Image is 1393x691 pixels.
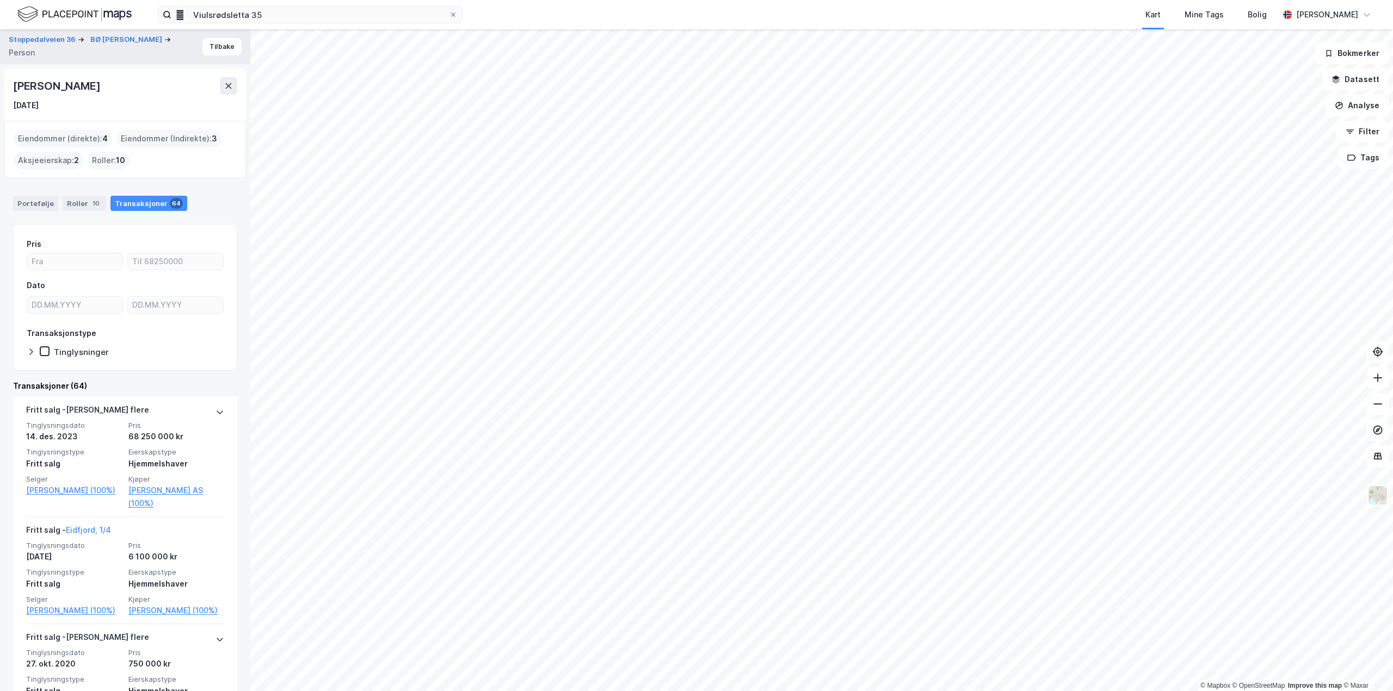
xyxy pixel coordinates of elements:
iframe: Chat Widget [1339,639,1393,691]
span: Eierskapstype [128,568,224,577]
span: 3 [212,132,217,145]
div: 10 [90,198,102,209]
span: Kjøper [128,475,224,484]
input: DD.MM.YYYY [128,297,223,313]
span: 10 [116,154,125,167]
input: Søk på adresse, matrikkel, gårdeiere, leietakere eller personer [171,7,449,23]
input: Fra [27,253,122,270]
button: Stoppedalveien 36 [9,34,78,45]
span: Tinglysningstype [26,568,122,577]
a: [PERSON_NAME] AS (100%) [128,484,224,510]
a: Mapbox [1200,682,1230,689]
a: [PERSON_NAME] (100%) [26,604,122,617]
a: [PERSON_NAME] (100%) [26,484,122,497]
div: 64 [170,198,183,209]
button: Tilbake [202,38,242,55]
span: Pris [128,541,224,550]
div: 14. des. 2023 [26,430,122,443]
div: Person [9,46,35,59]
div: Roller [63,196,106,211]
button: Filter [1336,121,1389,142]
span: Eierskapstype [128,675,224,684]
div: Hjemmelshaver [128,577,224,590]
input: Til 68250000 [128,253,223,270]
img: Z [1367,485,1388,506]
span: Pris [128,648,224,657]
div: Hjemmelshaver [128,457,224,470]
a: OpenStreetMap [1232,682,1285,689]
button: Datasett [1322,69,1389,90]
div: [DATE] [26,550,122,563]
div: Tinglysninger [54,347,109,357]
div: 68 250 000 kr [128,430,224,443]
a: [PERSON_NAME] (100%) [128,604,224,617]
input: DD.MM.YYYY [27,297,122,313]
span: 4 [102,132,108,145]
div: Fritt salg - [PERSON_NAME] flere [26,403,149,421]
div: Transaksjoner [110,196,187,211]
span: 2 [74,154,79,167]
div: Fritt salg [26,577,122,590]
span: Tinglysningsdato [26,421,122,430]
div: Eiendommer (Indirekte) : [116,130,221,147]
span: Eierskapstype [128,447,224,457]
div: Aksjeeierskap : [14,152,83,169]
div: Transaksjonstype [27,327,96,340]
div: Roller : [88,152,130,169]
div: [DATE] [13,99,39,112]
div: Fritt salg [26,457,122,470]
span: Tinglysningsdato [26,541,122,550]
div: Bolig [1248,8,1267,21]
div: [PERSON_NAME] [13,77,102,95]
div: Transaksjoner (64) [13,379,237,393]
div: [PERSON_NAME] [1296,8,1358,21]
span: Pris [128,421,224,430]
div: Dato [27,279,45,292]
span: Selger [26,595,122,604]
span: Tinglysningstype [26,447,122,457]
img: logo.f888ab2527a4732fd821a326f86c7f29.svg [17,5,132,24]
a: Improve this map [1288,682,1342,689]
div: Fritt salg - [PERSON_NAME] flere [26,631,149,648]
div: 750 000 kr [128,657,224,670]
div: Fritt salg - [26,524,111,541]
div: Kart [1145,8,1161,21]
button: Tags [1338,147,1389,169]
div: Pris [27,238,41,251]
button: BØ [PERSON_NAME] [90,34,164,45]
span: Kjøper [128,595,224,604]
a: Eidfjord, 1/4 [66,525,111,534]
button: Analyse [1326,95,1389,116]
div: 6 100 000 kr [128,550,224,563]
div: Mine Tags [1185,8,1224,21]
div: Portefølje [13,196,58,211]
div: 27. okt. 2020 [26,657,122,670]
div: Eiendommer (direkte) : [14,130,112,147]
button: Bokmerker [1315,42,1389,64]
span: Tinglysningstype [26,675,122,684]
span: Selger [26,475,122,484]
span: Tinglysningsdato [26,648,122,657]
